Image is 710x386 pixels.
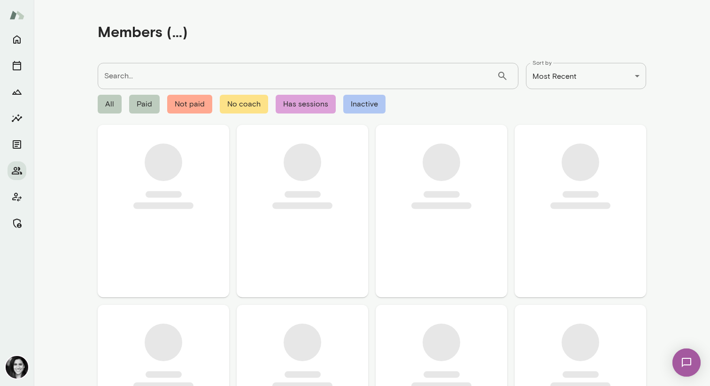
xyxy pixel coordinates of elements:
[220,95,268,114] span: No coach
[8,135,26,154] button: Documents
[98,23,188,40] h4: Members (...)
[8,109,26,128] button: Insights
[8,214,26,233] button: Manage
[6,356,28,378] img: Jamie Albers
[129,95,160,114] span: Paid
[167,95,212,114] span: Not paid
[276,95,336,114] span: Has sessions
[8,56,26,75] button: Sessions
[9,6,24,24] img: Mento
[98,95,122,114] span: All
[343,95,386,114] span: Inactive
[532,59,552,67] label: Sort by
[8,83,26,101] button: Growth Plan
[526,63,646,89] div: Most Recent
[8,30,26,49] button: Home
[8,161,26,180] button: Members
[8,188,26,206] button: Client app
